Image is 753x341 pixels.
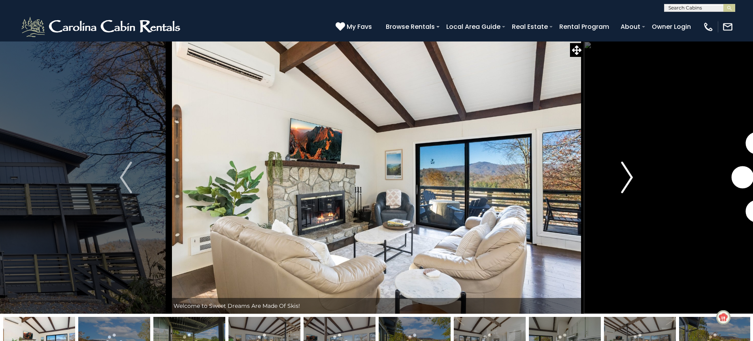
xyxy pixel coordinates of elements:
a: Rental Program [555,20,613,34]
img: White-1-2.png [20,15,184,39]
a: My Favs [336,22,374,32]
a: Real Estate [508,20,552,34]
img: mail-regular-white.png [722,21,733,32]
a: About [617,20,644,34]
button: Next [583,41,670,314]
a: Browse Rentals [382,20,439,34]
img: phone-regular-white.png [703,21,714,32]
div: Welcome to Sweet Dreams Are Made Of Skis! [170,298,584,314]
a: Owner Login [648,20,695,34]
img: arrow [621,162,633,193]
button: Previous [82,41,169,314]
a: Local Area Guide [442,20,504,34]
img: O8z9c6nsT4BnuogAAAABJRU5ErkJggg== [717,311,730,324]
img: arrow [120,162,132,193]
span: My Favs [347,22,372,32]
